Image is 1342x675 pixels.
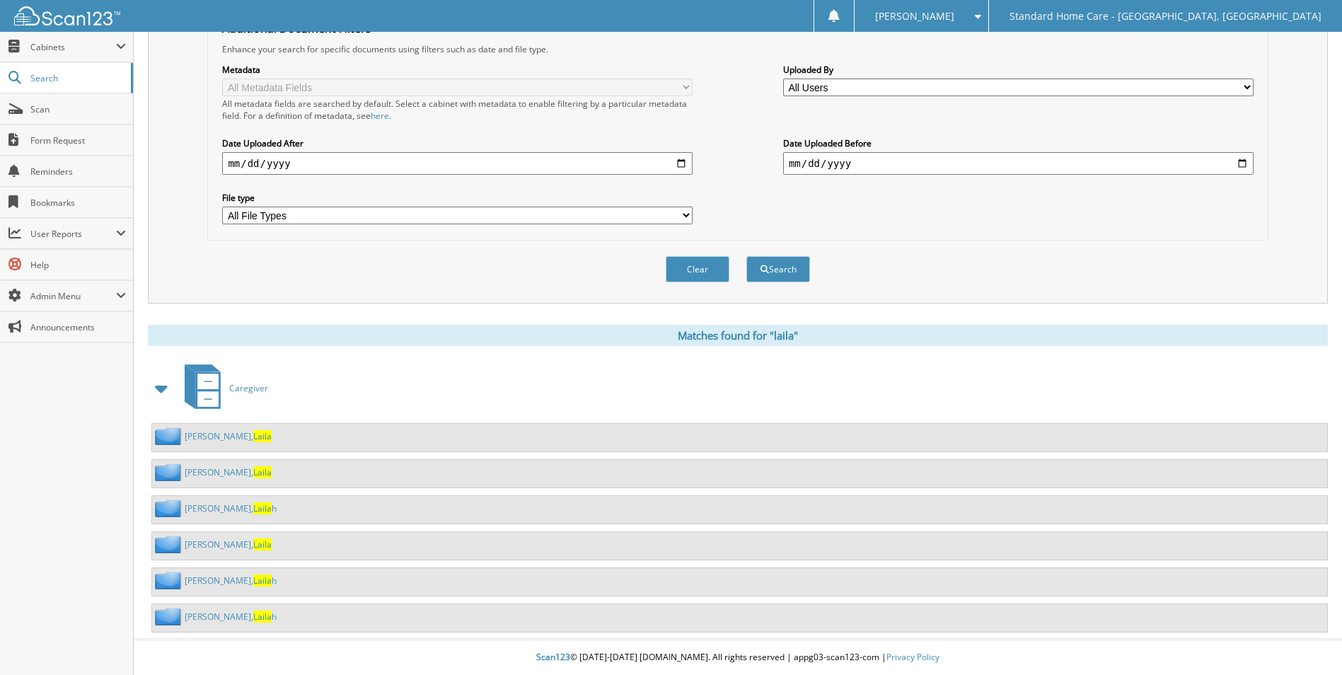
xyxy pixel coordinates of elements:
span: Form Request [30,134,126,146]
a: Caregiver [176,360,268,416]
div: Matches found for "laila" [148,325,1328,346]
iframe: Chat Widget [1271,607,1342,675]
span: Search [30,72,124,84]
span: Help [30,259,126,271]
img: folder2.png [155,427,185,445]
a: [PERSON_NAME],Lailah [185,575,277,587]
a: [PERSON_NAME],Laila [185,466,272,478]
span: Laila [253,575,272,587]
span: User Reports [30,228,116,240]
span: Laila [253,611,272,623]
img: folder2.png [155,572,185,589]
button: Clear [666,256,729,282]
input: end [783,152,1254,175]
input: start [222,152,693,175]
label: Uploaded By [783,64,1254,76]
label: File type [222,192,693,204]
span: Scan123 [536,651,570,663]
span: [PERSON_NAME] [875,12,954,21]
span: Bookmarks [30,197,126,209]
button: Search [746,256,810,282]
div: © [DATE]-[DATE] [DOMAIN_NAME]. All rights reserved | appg03-scan123-com | [134,640,1342,675]
a: Privacy Policy [886,651,939,663]
img: folder2.png [155,463,185,481]
img: folder2.png [155,536,185,553]
a: [PERSON_NAME],Laila [185,538,272,550]
span: Admin Menu [30,290,116,302]
img: folder2.png [155,608,185,625]
span: Laila [253,466,272,478]
div: All metadata fields are searched by default. Select a cabinet with metadata to enable filtering b... [222,98,693,122]
span: Laila [253,430,272,442]
a: [PERSON_NAME],Laila [185,430,272,442]
span: Standard Home Care - [GEOGRAPHIC_DATA], [GEOGRAPHIC_DATA] [1010,12,1321,21]
span: Scan [30,103,126,115]
span: Laila [253,502,272,514]
span: Laila [253,538,272,550]
img: folder2.png [155,500,185,517]
span: Caregiver [229,382,268,394]
img: scan123-logo-white.svg [14,6,120,25]
span: Cabinets [30,41,116,53]
label: Metadata [222,64,693,76]
a: here [371,110,389,122]
label: Date Uploaded Before [783,137,1254,149]
a: [PERSON_NAME],Lailah [185,611,277,623]
div: Enhance your search for specific documents using filters such as date and file type. [215,43,1260,55]
span: Reminders [30,166,126,178]
label: Date Uploaded After [222,137,693,149]
span: Announcements [30,321,126,333]
a: [PERSON_NAME],Lailah [185,502,277,514]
